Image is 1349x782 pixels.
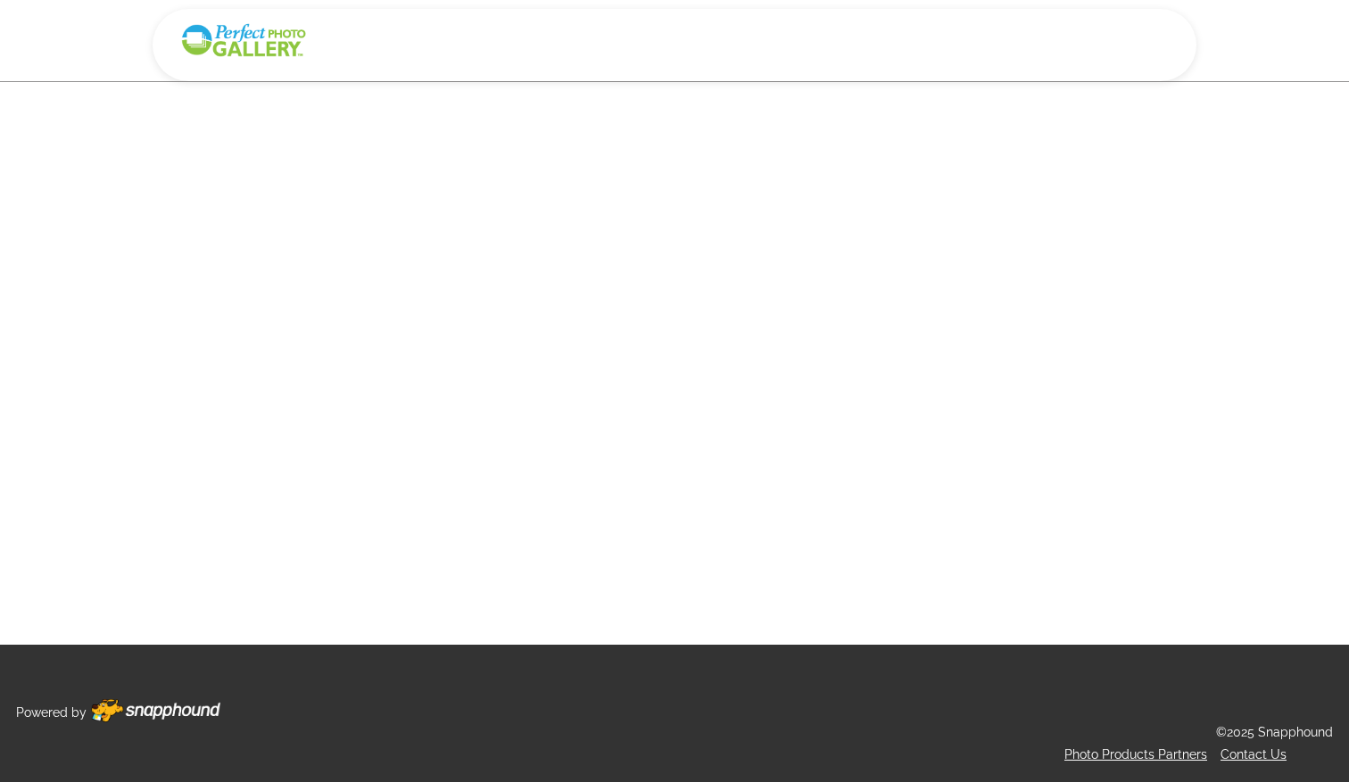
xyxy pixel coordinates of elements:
[91,699,220,722] img: Footer
[179,22,308,59] img: Snapphound Logo
[1064,747,1207,761] a: Photo Products Partners
[16,702,87,724] p: Powered by
[1216,721,1333,744] p: ©2025 Snapphound
[1221,747,1287,761] a: Contact Us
